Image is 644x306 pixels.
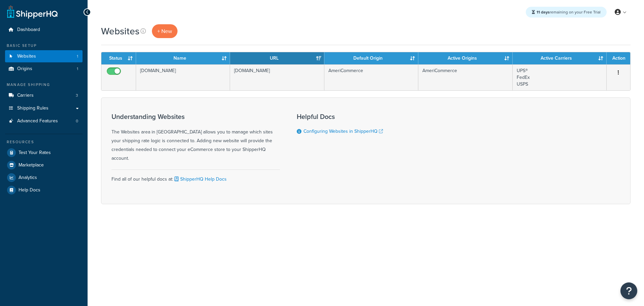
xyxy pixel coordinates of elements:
[5,89,83,102] li: Carriers
[7,5,58,19] a: ShipperHQ Home
[230,52,324,64] th: URL: activate to sort column ascending
[136,64,230,90] td: [DOMAIN_NAME]
[5,89,83,102] a: Carriers 3
[5,115,83,127] li: Advanced Features
[17,118,58,124] span: Advanced Features
[537,9,550,15] strong: 11 days
[607,52,630,64] th: Action
[620,282,637,299] button: Open Resource Center
[157,27,172,35] span: + New
[513,64,607,90] td: UPS® FedEx USPS
[297,113,383,120] h3: Helpful Docs
[5,63,83,75] li: Origins
[19,187,40,193] span: Help Docs
[173,176,227,183] a: ShipperHQ Help Docs
[5,159,83,171] a: Marketplace
[19,175,37,181] span: Analytics
[526,7,607,18] div: remaining on your Free Trial
[19,150,51,156] span: Test Your Rates
[17,27,40,33] span: Dashboard
[76,93,78,98] span: 3
[111,170,280,184] div: Find all of our helpful docs at:
[5,184,83,196] a: Help Docs
[5,172,83,184] a: Analytics
[17,66,32,72] span: Origins
[303,128,383,135] a: Configuring Websites in ShipperHQ
[230,64,324,90] td: [DOMAIN_NAME]
[513,52,607,64] th: Active Carriers: activate to sort column ascending
[17,54,36,59] span: Websites
[5,43,83,49] div: Basic Setup
[76,118,78,124] span: 0
[19,162,44,168] span: Marketplace
[5,63,83,75] a: Origins 1
[5,50,83,63] a: Websites 1
[5,24,83,36] a: Dashboard
[5,82,83,88] div: Manage Shipping
[5,147,83,159] a: Test Your Rates
[77,66,78,72] span: 1
[17,93,34,98] span: Carriers
[17,105,49,111] span: Shipping Rules
[418,64,512,90] td: AmeriCommerce
[324,64,418,90] td: AmeriCommerce
[101,25,139,38] h1: Websites
[101,52,136,64] th: Status: activate to sort column ascending
[77,54,78,59] span: 1
[152,24,178,38] a: + New
[5,50,83,63] li: Websites
[5,139,83,145] div: Resources
[5,115,83,127] a: Advanced Features 0
[324,52,418,64] th: Default Origin: activate to sort column ascending
[136,52,230,64] th: Name: activate to sort column ascending
[418,52,512,64] th: Active Origins: activate to sort column ascending
[111,113,280,163] div: The Websites area in [GEOGRAPHIC_DATA] allows you to manage which sites your shipping rate logic ...
[111,113,280,120] h3: Understanding Websites
[5,102,83,115] a: Shipping Rules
